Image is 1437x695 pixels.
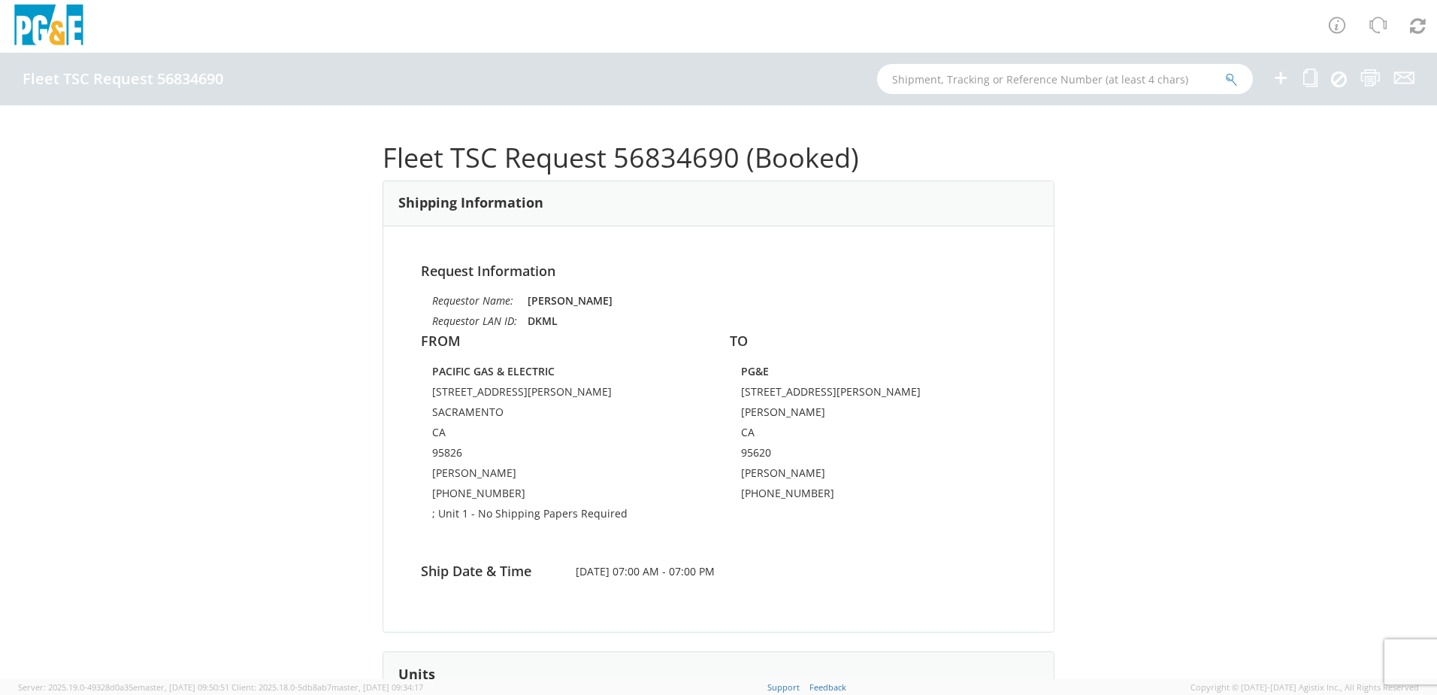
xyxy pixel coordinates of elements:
[432,466,696,486] td: [PERSON_NAME]
[741,466,1005,486] td: [PERSON_NAME]
[421,264,1016,279] h4: Request Information
[1190,681,1419,693] span: Copyright © [DATE]-[DATE] Agistix Inc., All Rights Reserved
[767,681,800,693] a: Support
[231,681,423,693] span: Client: 2025.18.0-5db8ab7
[410,564,564,579] h4: Ship Date & Time
[741,405,1005,425] td: [PERSON_NAME]
[432,293,513,308] i: Requestor Name:
[432,425,696,445] td: CA
[18,681,229,693] span: Server: 2025.19.0-49328d0a35e
[11,5,86,49] img: pge-logo-06675f144f4cfa6a6814.png
[421,334,707,349] h4: FROM
[528,314,558,328] strong: DKML
[877,64,1253,94] input: Shipment, Tracking or Reference Number (at least 4 chars)
[741,384,1005,405] td: [STREET_ADDRESS][PERSON_NAME]
[331,681,423,693] span: master, [DATE] 09:34:17
[432,364,555,378] strong: PACIFIC GAS & ELECTRIC
[23,71,223,87] h4: Fleet TSC Request 56834690
[398,196,543,211] h3: Shipping Information
[432,384,696,405] td: [STREET_ADDRESS][PERSON_NAME]
[398,667,435,682] h3: Units
[730,334,1016,349] h4: TO
[741,445,1005,466] td: 95620
[138,681,229,693] span: master, [DATE] 09:50:51
[432,314,517,328] i: Requestor LAN ID:
[432,486,696,506] td: [PHONE_NUMBER]
[432,405,696,425] td: SACRAMENTO
[564,564,873,579] span: [DATE] 07:00 AM - 07:00 PM
[741,486,1005,506] td: [PHONE_NUMBER]
[383,143,1054,173] h1: Fleet TSC Request 56834690 (Booked)
[741,425,1005,445] td: CA
[809,681,846,693] a: Feedback
[741,364,769,378] strong: PG&E
[432,445,696,466] td: 95826
[432,506,696,527] td: ; Unit 1 - No Shipping Papers Required
[528,293,613,308] strong: [PERSON_NAME]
